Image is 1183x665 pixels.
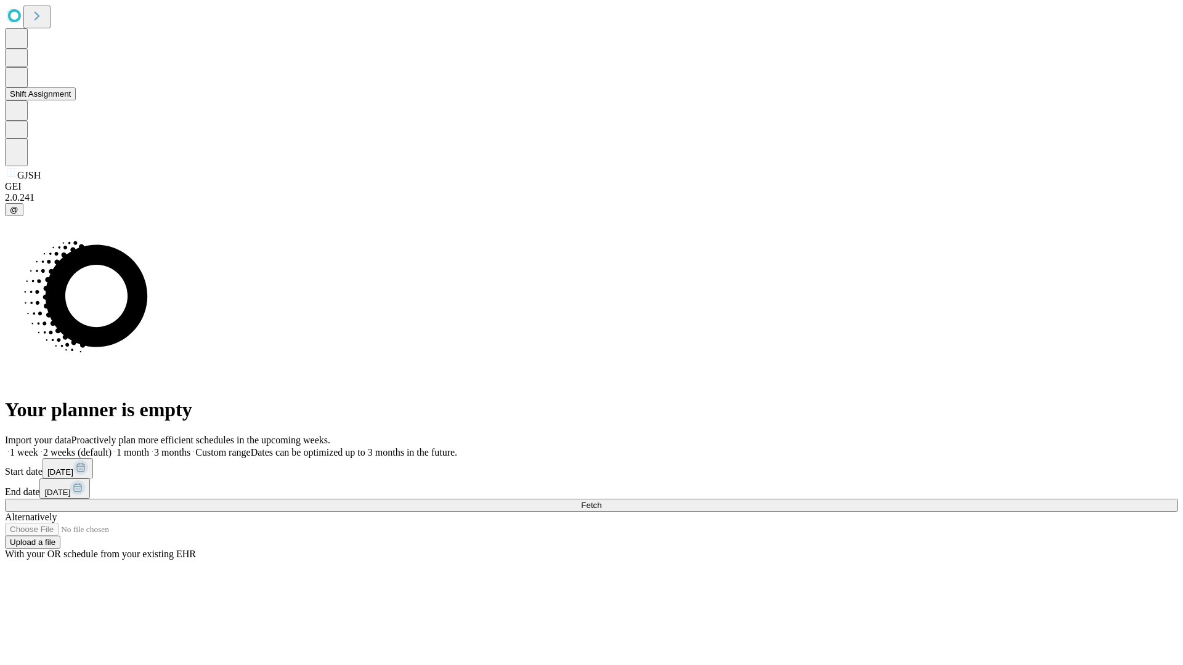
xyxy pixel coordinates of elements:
[5,398,1178,421] h1: Your planner is empty
[5,458,1178,478] div: Start date
[5,203,23,216] button: @
[5,435,71,445] span: Import your data
[154,447,190,457] span: 3 months
[71,435,330,445] span: Proactively plan more efficient schedules in the upcoming weeks.
[10,447,38,457] span: 1 week
[44,488,70,497] span: [DATE]
[47,467,73,477] span: [DATE]
[10,205,18,214] span: @
[581,501,601,510] span: Fetch
[5,536,60,549] button: Upload a file
[5,87,76,100] button: Shift Assignment
[5,549,196,559] span: With your OR schedule from your existing EHR
[251,447,457,457] span: Dates can be optimized up to 3 months in the future.
[43,458,93,478] button: [DATE]
[17,170,41,180] span: GJSH
[43,447,112,457] span: 2 weeks (default)
[5,192,1178,203] div: 2.0.241
[195,447,250,457] span: Custom range
[116,447,149,457] span: 1 month
[5,181,1178,192] div: GEI
[39,478,90,499] button: [DATE]
[5,499,1178,512] button: Fetch
[5,512,57,522] span: Alternatively
[5,478,1178,499] div: End date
